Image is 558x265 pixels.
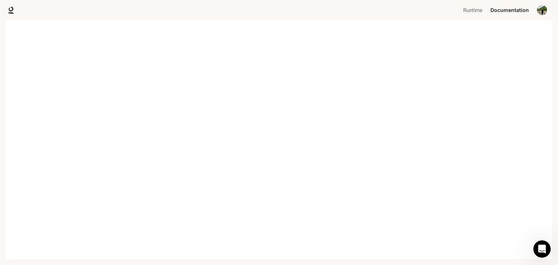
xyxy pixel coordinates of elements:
[490,6,529,15] span: Documentation
[6,20,552,265] iframe: Documentation
[460,3,487,17] a: Runtime
[488,3,532,17] a: Documentation
[463,6,482,15] span: Runtime
[533,240,551,258] iframe: Intercom live chat
[535,3,549,17] button: User avatar
[537,5,547,15] img: User avatar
